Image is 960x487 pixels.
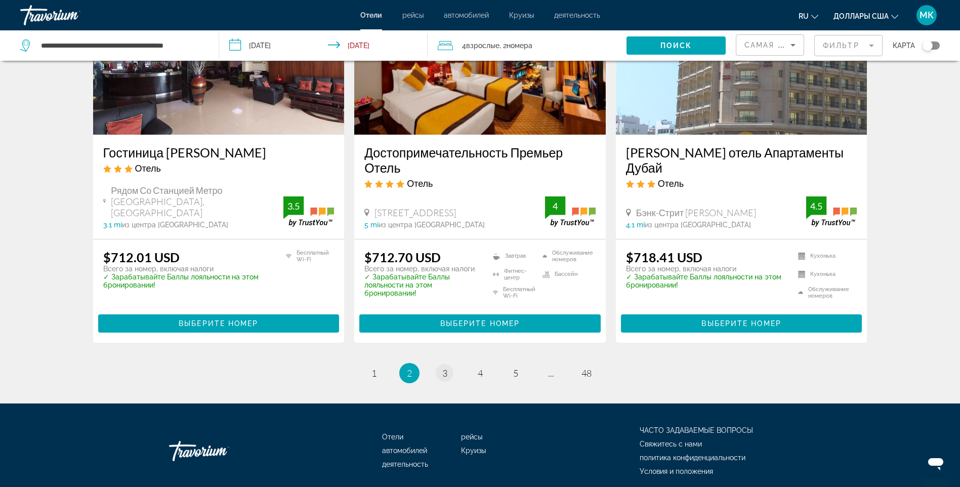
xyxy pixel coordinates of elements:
a: Выберите номер [621,316,862,328]
span: Выберите номер [440,319,520,328]
button: Выберите номер [621,314,862,333]
a: [PERSON_NAME] отель Апартаменты Дубай [626,145,857,175]
p: ✓ Зарабатывайте Баллы лояльности на этом бронировании! [626,273,785,289]
span: 2 [407,368,412,379]
iframe: Кнопка запуска окна обмена сообщениями [920,447,952,479]
div: Отель 3 звезды [626,178,857,189]
ins: $712.70 USD [364,250,441,265]
span: 5 [513,368,518,379]
div: 4 [545,200,565,212]
span: карта [893,38,915,53]
font: 4 [462,42,466,50]
span: ... [548,368,554,379]
span: Выберите номер [179,319,258,328]
button: Выберите номер [359,314,601,333]
a: Травориум [20,2,121,28]
font: Фитнес-центр [504,268,537,281]
button: Выберите номер [98,314,340,333]
div: 3.5 [283,200,304,212]
span: 1 [371,368,377,379]
img: trustyou-badge.svg [545,196,596,226]
a: Свяжитесь с нами [640,440,702,448]
span: МК [920,10,934,20]
a: Выберите номер [98,316,340,328]
font: , 2 [499,42,507,50]
a: Достопримечательность Премьер Отель [364,145,596,175]
font: Обслуживание номеров [552,250,596,263]
mat-select: Сортировать по [744,39,796,51]
span: ru [799,12,809,20]
span: [STREET_ADDRESS] [374,207,456,218]
span: автомобилей [382,447,427,455]
span: 4.1 mi [626,221,645,229]
p: ✓ Зарабатывайте Баллы лояльности на этом бронировании! [364,273,480,297]
a: автомобилей [444,11,489,19]
span: из центра [GEOGRAPHIC_DATA] [379,221,485,229]
a: рейсы [461,433,482,441]
a: политика конфиденциальности [640,454,745,462]
span: 3.1 mi [103,221,122,229]
img: trustyou-badge.svg [806,196,857,226]
button: Изменение языка [799,9,818,23]
button: Изменить валюту [833,9,898,23]
span: Самая низкая цена [744,41,839,49]
a: деятельность [382,460,428,468]
nav: Нумерация страниц [93,363,867,383]
button: Путешественники: 4 взрослых, 0 детей [428,30,627,61]
button: Поиск [627,36,726,55]
span: Рядом со станцией метро [GEOGRAPHIC_DATA], [GEOGRAPHIC_DATA] [111,185,283,218]
font: Завтрак [505,253,526,259]
span: Взрослые [466,42,499,50]
span: Доллары США [833,12,889,20]
a: Выберите номер [359,316,601,328]
span: Отель [658,178,684,189]
div: 4.5 [806,200,826,212]
span: номера [507,42,532,50]
ins: $712.01 USD [103,250,180,265]
font: Кухонька [810,253,836,259]
a: ЧАСТО ЗАДАВАЕМЫЕ ВОПРОСЫ [640,426,753,434]
div: Отель 3 звезды [103,163,335,174]
span: Поиск [660,42,692,50]
ins: $718.41 USD [626,250,702,265]
a: Травориум [169,436,270,466]
span: 5 mi [364,221,379,229]
span: Отели [382,433,403,441]
img: trustyou-badge.svg [283,196,334,226]
button: Фильтр [814,34,883,57]
a: Отели [360,11,382,19]
span: Отель [135,163,161,174]
span: рейсы [402,11,424,19]
p: Всего за номер, включая налоги [364,265,480,273]
span: 4 [478,368,483,379]
span: Бэнк-стрит [PERSON_NAME] [636,207,756,218]
font: Бассейн [555,271,577,277]
h3: Гостиница [PERSON_NAME] [103,145,335,160]
p: Всего за номер, включая налоги [103,265,273,273]
font: Кухонька [810,271,836,277]
a: Круизы [509,11,534,19]
span: Выберите номер [701,319,781,328]
button: Переключить карту [915,41,940,50]
span: Условия и положения [640,467,713,475]
div: Отель 4 звезды [364,178,596,189]
span: из центра [GEOGRAPHIC_DATA] [122,221,228,229]
span: 48 [581,368,592,379]
a: деятельность [554,11,600,19]
span: Отель [407,178,433,189]
button: Дата заезда: 30 декабря 2025 г. Дата выезда: 4 января 2026 г. [219,30,428,61]
button: Пользовательское меню [913,5,940,26]
span: из центра [GEOGRAPHIC_DATA] [645,221,751,229]
a: Круизы [461,447,486,455]
font: Бесплатный Wi-Fi [297,250,335,263]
